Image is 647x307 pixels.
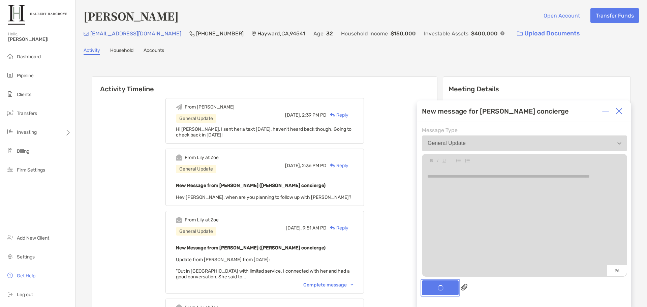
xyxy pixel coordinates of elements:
h4: [PERSON_NAME] [84,8,179,24]
span: Pipeline [17,73,34,79]
p: Hayward , CA , 94541 [257,29,305,38]
img: Phone Icon [189,31,195,36]
a: Upload Documents [513,26,584,41]
p: $400,000 [471,29,498,38]
img: investing icon [6,128,14,136]
img: button icon [517,31,523,36]
p: [PHONE_NUMBER] [196,29,244,38]
p: Meeting Details [449,85,625,93]
img: Event icon [176,154,182,161]
img: add_new_client icon [6,234,14,242]
img: Reply icon [330,226,335,230]
img: Event icon [176,104,182,110]
img: clients icon [6,90,14,98]
img: Zoe Logo [8,3,67,27]
img: Editor control icon [430,159,433,162]
span: 2:39 PM PD [302,112,327,118]
p: 32 [326,29,333,38]
div: From [PERSON_NAME] [185,104,235,110]
img: Editor control icon [465,159,470,163]
span: Update from [PERSON_NAME] from [DATE]: "Out in [GEOGRAPHIC_DATA] with limited service. I connecte... [176,257,350,280]
img: Close [616,108,622,115]
a: Activity [84,48,100,55]
img: Reply icon [330,113,335,117]
p: Household Income [341,29,388,38]
div: New message for [PERSON_NAME] concierge [422,107,569,115]
img: pipeline icon [6,71,14,79]
div: From Lily at Zoe [185,217,219,223]
img: billing icon [6,147,14,155]
b: New Message from [PERSON_NAME] ([PERSON_NAME] concierge) [176,245,326,251]
span: [DATE], [285,112,301,118]
div: General Update [176,114,216,123]
img: get-help icon [6,271,14,279]
a: Accounts [144,48,164,55]
img: settings icon [6,252,14,260]
span: 2:36 PM PD [302,163,327,168]
span: [DATE], [286,225,302,231]
h6: Activity Timeline [92,77,437,93]
img: paperclip attachments [461,284,467,290]
div: General Update [176,165,216,173]
span: Dashboard [17,54,41,60]
span: Firm Settings [17,167,45,173]
img: transfers icon [6,109,14,117]
img: Info Icon [500,31,504,35]
img: dashboard icon [6,52,14,60]
span: Settings [17,254,35,260]
button: Open Account [538,8,585,23]
img: Editor control icon [442,159,446,163]
b: New Message from [PERSON_NAME] ([PERSON_NAME] concierge) [176,183,326,188]
img: Editor control icon [456,159,461,162]
div: From Lily at Zoe [185,155,219,160]
img: Open dropdown arrow [617,142,621,145]
p: Age [313,29,323,38]
span: Log out [17,292,33,298]
div: Complete message [303,282,353,288]
span: Billing [17,148,29,154]
img: Reply icon [330,163,335,168]
img: Email Icon [84,32,89,36]
img: Editor control icon [437,159,438,162]
button: Transfer Funds [590,8,639,23]
p: 96 [607,265,627,276]
span: [PERSON_NAME]! [8,36,71,42]
img: Location Icon [252,31,256,36]
span: Message Type [422,127,627,133]
img: logout icon [6,290,14,298]
span: Investing [17,129,37,135]
a: Household [110,48,133,55]
p: $150,000 [391,29,416,38]
p: [EMAIL_ADDRESS][DOMAIN_NAME] [90,29,181,38]
img: firm-settings icon [6,165,14,174]
span: Clients [17,92,31,97]
div: Reply [327,162,348,169]
img: Event icon [176,217,182,223]
span: Hey [PERSON_NAME], when are you planning to follow up with [PERSON_NAME]? [176,194,351,200]
p: Investable Assets [424,29,468,38]
img: Chevron icon [350,284,353,286]
img: Expand or collapse [602,108,609,115]
span: Hi [PERSON_NAME], I sent her a text [DATE], haven't heard back though. Going to check back in [DA... [176,126,351,138]
div: General Update [176,227,216,236]
button: General Update [422,135,627,151]
span: 9:51 AM PD [303,225,327,231]
div: Reply [327,112,348,119]
div: General Update [428,140,466,146]
span: Add New Client [17,235,49,241]
span: Transfers [17,111,37,116]
div: Reply [327,224,348,232]
span: [DATE], [285,163,301,168]
span: Get Help [17,273,35,279]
